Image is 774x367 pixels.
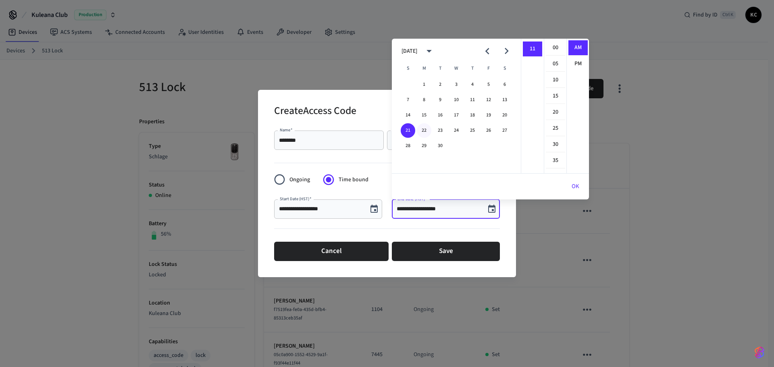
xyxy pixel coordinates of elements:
[465,77,480,92] button: 4
[280,127,293,133] label: Name
[546,105,565,120] li: 20 minutes
[497,77,512,92] button: 6
[568,56,588,71] li: PM
[433,93,447,107] button: 9
[546,153,565,168] li: 35 minutes
[280,196,311,202] label: Start Date (HST)
[465,108,480,122] button: 18
[397,196,427,202] label: End Date (HST)
[484,201,500,217] button: Choose date, selected date is Sep 21, 2025
[481,93,496,107] button: 12
[521,39,544,173] ul: Select hours
[417,108,431,122] button: 15
[478,41,497,60] button: Previous month
[755,346,764,359] img: SeamLogoGradient.69752ec5.svg
[401,60,415,77] span: Sunday
[449,108,464,122] button: 17
[546,73,565,88] li: 10 minutes
[562,177,589,196] button: OK
[433,139,447,153] button: 30
[546,137,565,152] li: 30 minutes
[392,242,500,261] button: Save
[497,41,516,60] button: Next month
[481,60,496,77] span: Friday
[465,93,480,107] button: 11
[481,108,496,122] button: 19
[402,47,417,56] div: [DATE]
[417,77,431,92] button: 1
[433,108,447,122] button: 16
[366,201,382,217] button: Choose date, selected date is Sep 21, 2025
[481,123,496,138] button: 26
[546,89,565,104] li: 15 minutes
[523,41,542,56] li: 11 hours
[274,242,389,261] button: Cancel
[449,93,464,107] button: 10
[566,39,589,173] ul: Select meridiem
[401,123,415,138] button: 21
[465,123,480,138] button: 25
[417,60,431,77] span: Monday
[401,139,415,153] button: 28
[497,123,512,138] button: 27
[417,139,431,153] button: 29
[420,41,439,60] button: calendar view is open, switch to year view
[401,108,415,122] button: 14
[465,60,480,77] span: Thursday
[568,40,588,56] li: AM
[449,123,464,138] button: 24
[417,93,431,107] button: 8
[481,77,496,92] button: 5
[433,123,447,138] button: 23
[546,56,565,72] li: 5 minutes
[401,93,415,107] button: 7
[497,93,512,107] button: 13
[274,100,356,124] h2: Create Access Code
[544,39,566,173] ul: Select minutes
[546,169,565,185] li: 40 minutes
[433,60,447,77] span: Tuesday
[546,40,565,56] li: 0 minutes
[433,77,447,92] button: 2
[289,176,310,184] span: Ongoing
[339,176,368,184] span: Time bound
[546,121,565,136] li: 25 minutes
[417,123,431,138] button: 22
[497,108,512,122] button: 20
[449,77,464,92] button: 3
[497,60,512,77] span: Saturday
[449,60,464,77] span: Wednesday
